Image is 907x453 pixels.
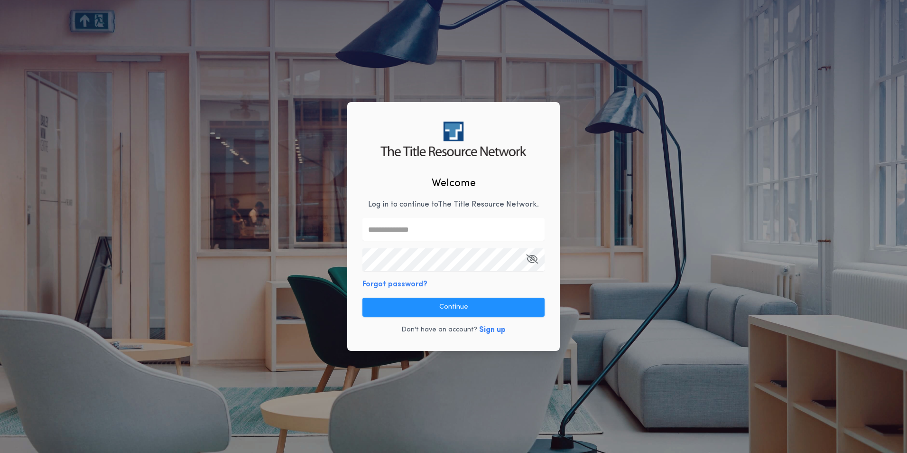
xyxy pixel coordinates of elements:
[380,122,526,156] img: logo
[401,325,477,335] p: Don't have an account?
[362,298,545,317] button: Continue
[432,176,476,191] h2: Welcome
[368,199,539,210] p: Log in to continue to The Title Resource Network .
[479,324,506,336] button: Sign up
[362,279,427,290] button: Forgot password?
